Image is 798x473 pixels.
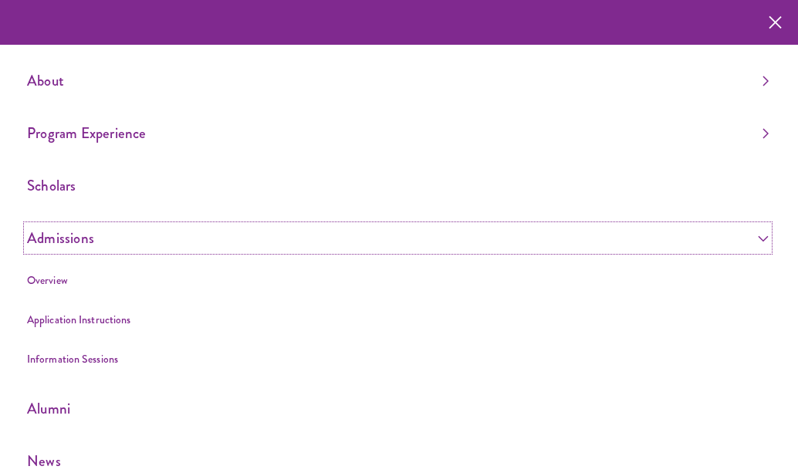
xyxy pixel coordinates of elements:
a: Admissions [27,225,769,251]
a: About [27,68,769,93]
a: Overview [27,272,68,288]
a: Scholars [27,173,769,198]
a: Program Experience [27,120,769,146]
a: Alumni [27,396,769,421]
a: Application Instructions [27,312,130,327]
a: Information Sessions [27,351,118,367]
